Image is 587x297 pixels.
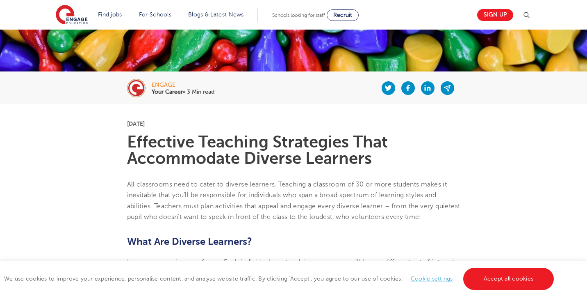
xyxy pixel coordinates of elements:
a: Blogs & Latest News [188,12,244,18]
img: Engage Education [56,5,88,25]
span: Recruit [333,12,352,18]
a: Cookie settings [411,276,453,282]
h1: Effective Teaching Strategies That Accommodate Diverse Learners [127,134,460,167]
a: Recruit [327,9,359,21]
span: We use cookies to improve your experience, personalise content, and analyse website traffic. By c... [4,276,556,282]
p: • 3 Min read [152,89,214,95]
span: All classrooms need to cater to diverse learners. Teaching a classroom of 30 or more students mak... [127,181,460,221]
span: What Are Diverse Learners? [127,236,252,247]
a: Sign up [477,9,513,21]
a: For Schools [139,12,171,18]
a: Accept all cookies [463,268,554,290]
div: engage [152,82,214,88]
b: Your Career [152,89,183,95]
p: [DATE] [127,121,460,127]
a: Find jobs [98,12,122,18]
span: Schools looking for staff [272,12,325,18]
